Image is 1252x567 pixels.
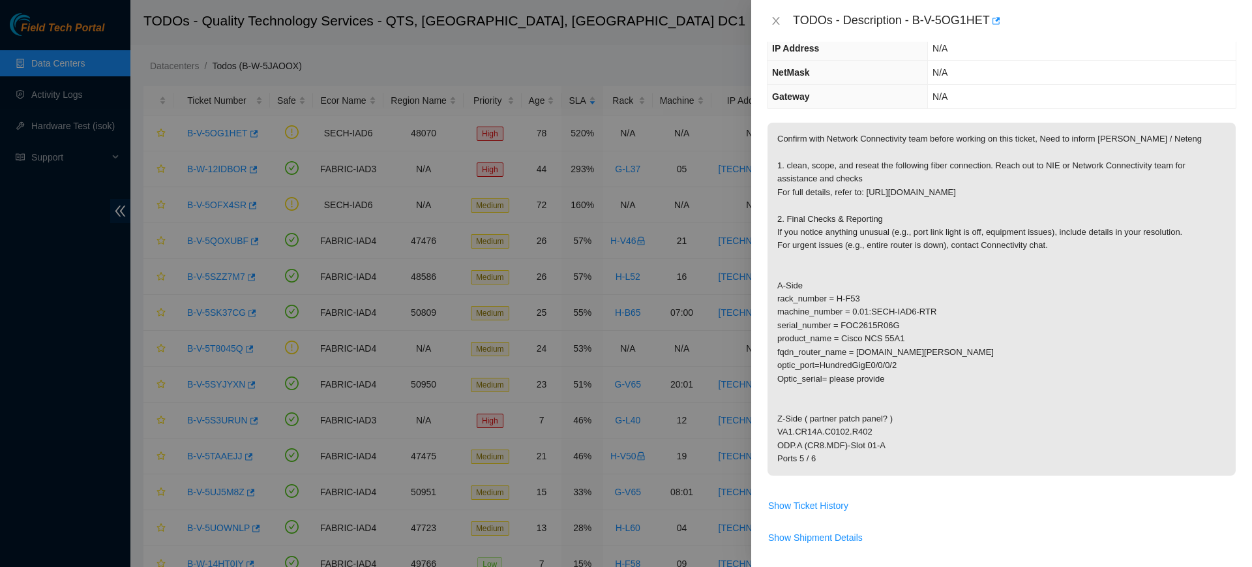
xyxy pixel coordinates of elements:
[793,10,1236,31] div: TODOs - Description - B-V-5OG1HET
[768,123,1236,476] p: Confirm with Network Connectivity team before working on this ticket, Need to inform [PERSON_NAME...
[772,67,810,78] span: NetMask
[932,67,947,78] span: N/A
[932,91,947,102] span: N/A
[768,530,863,545] span: Show Shipment Details
[767,15,785,27] button: Close
[772,43,819,54] span: IP Address
[768,495,849,516] button: Show Ticket History
[768,527,863,548] button: Show Shipment Details
[772,91,810,102] span: Gateway
[768,498,848,513] span: Show Ticket History
[771,16,781,26] span: close
[932,43,947,54] span: N/A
